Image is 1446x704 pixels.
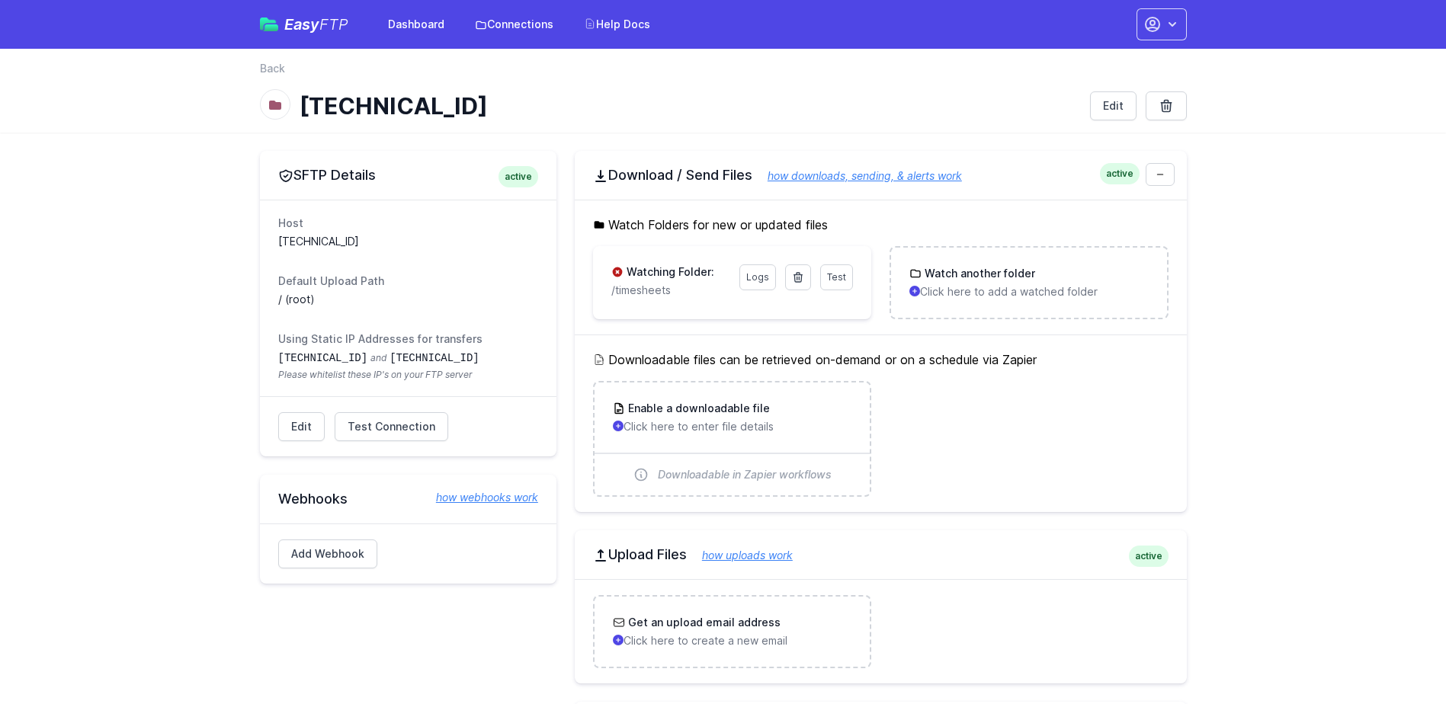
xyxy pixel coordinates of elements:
span: and [370,352,386,363]
a: how uploads work [687,549,793,562]
a: Help Docs [575,11,659,38]
a: Add Webhook [278,539,377,568]
span: active [499,166,538,187]
span: Test [827,271,846,283]
h1: [TECHNICAL_ID] [300,92,1078,120]
a: Get an upload email address Click here to create a new email [595,597,870,667]
h5: Watch Folders for new or updated files [593,216,1169,234]
a: Logs [739,264,776,290]
span: active [1129,546,1169,567]
p: Click here to create a new email [613,633,851,648]
a: EasyFTP [260,17,348,32]
code: [TECHNICAL_ID] [278,352,368,364]
a: Edit [278,412,325,441]
a: how downloads, sending, & alerts work [752,169,962,182]
a: how webhooks work [421,490,538,505]
h3: Watch another folder [922,266,1035,281]
span: Easy [284,17,348,32]
a: Dashboard [379,11,454,38]
h2: SFTP Details [278,166,538,184]
h3: Enable a downloadable file [625,401,770,416]
a: Edit [1090,91,1137,120]
a: Test [820,264,853,290]
dt: Host [278,216,538,231]
span: active [1100,163,1140,184]
code: [TECHNICAL_ID] [390,352,479,364]
p: Click here to enter file details [613,419,851,434]
dt: Using Static IP Addresses for transfers [278,331,538,347]
h3: Watching Folder: [624,264,714,280]
h2: Webhooks [278,490,538,508]
h5: Downloadable files can be retrieved on-demand or on a schedule via Zapier [593,350,1169,369]
h3: Get an upload email address [625,615,781,630]
span: Please whitelist these IP's on your FTP server [278,369,538,381]
p: /timesheets [611,283,730,298]
nav: Breadcrumb [260,61,1187,85]
h2: Upload Files [593,546,1169,564]
h2: Download / Send Files [593,166,1169,184]
a: Enable a downloadable file Click here to enter file details Downloadable in Zapier workflows [595,382,870,495]
img: easyftp_logo.png [260,18,278,31]
span: FTP [319,15,348,34]
p: Click here to add a watched folder [909,284,1148,299]
a: Test Connection [335,412,448,441]
dd: / (root) [278,292,538,307]
dd: [TECHNICAL_ID] [278,234,538,249]
a: Watch another folder Click here to add a watched folder [891,248,1166,318]
a: Connections [466,11,563,38]
span: Downloadable in Zapier workflows [658,467,832,482]
span: Test Connection [348,419,435,434]
a: Back [260,61,285,76]
dt: Default Upload Path [278,274,538,289]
